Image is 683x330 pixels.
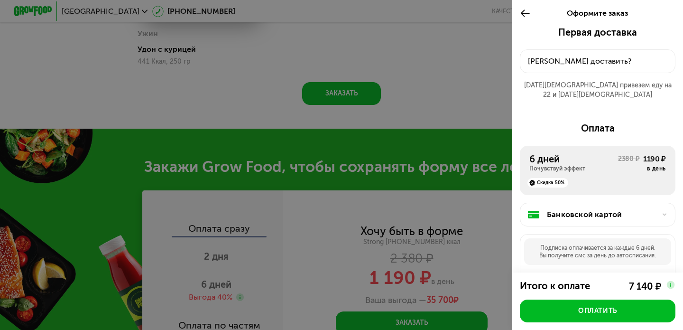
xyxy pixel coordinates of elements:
[618,154,640,172] div: 2380 ₽
[567,9,628,18] span: Оформите заказ
[527,178,568,188] div: Скидка 50%
[629,281,661,292] div: 7 140 ₽
[520,81,675,100] div: [DATE][DEMOGRAPHIC_DATA] привезем еду на 22 и [DATE][DEMOGRAPHIC_DATA]
[524,238,671,265] div: Подписка оплачивается за каждые 6 дней. Вы получите смс за день до автосписания.
[520,27,675,38] div: Первая доставка
[643,165,666,172] div: в день
[520,280,605,292] div: Итого к оплате
[520,49,675,73] button: [PERSON_NAME] доставить?
[528,56,667,67] div: [PERSON_NAME] доставить?
[520,123,675,134] div: Оплата
[529,165,618,172] div: Почувствуй эффект
[529,153,618,165] div: 6 дней
[643,153,666,165] div: 1190 ₽
[520,300,675,322] button: Оплатить
[547,209,656,220] div: Банковской картой
[578,306,617,316] div: Оплатить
